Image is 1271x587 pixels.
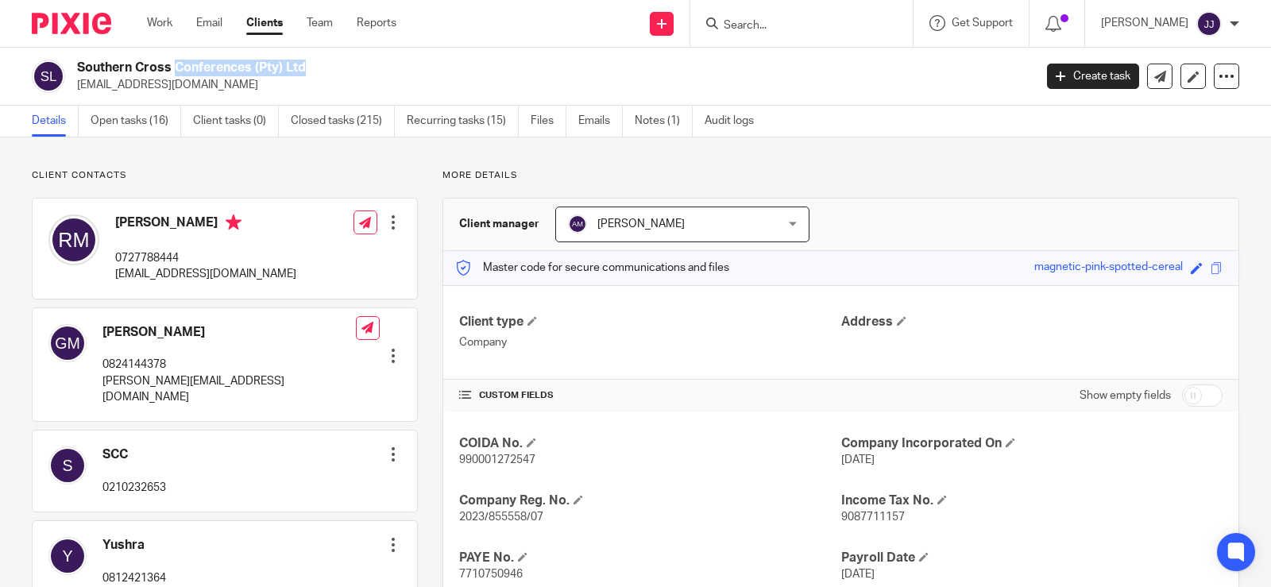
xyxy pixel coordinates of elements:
span: Get Support [952,17,1013,29]
span: 2023/855558/07 [459,512,543,523]
a: Create task [1047,64,1139,89]
h4: Income Tax No. [841,492,1223,509]
p: 0824144378 [102,357,356,373]
a: Details [32,106,79,137]
img: Pixie [32,13,111,34]
img: svg%3E [1196,11,1222,37]
h2: Southern Cross Conferences (Pty) Ltd [77,60,834,76]
h4: PAYE No. [459,550,840,566]
p: Client contacts [32,169,418,182]
h4: [PERSON_NAME] [102,324,356,341]
img: svg%3E [568,214,587,234]
input: Search [722,19,865,33]
h4: Company Reg. No. [459,492,840,509]
img: svg%3E [48,214,99,265]
h4: Address [841,314,1223,330]
img: svg%3E [48,537,87,575]
img: svg%3E [32,60,65,93]
p: Company [459,334,840,350]
a: Reports [357,15,396,31]
h4: Yushra [102,537,166,554]
a: Email [196,15,222,31]
a: Files [531,106,566,137]
a: Clients [246,15,283,31]
a: Notes (1) [635,106,693,137]
p: 0210232653 [102,480,166,496]
h4: Company Incorporated On [841,435,1223,452]
p: [PERSON_NAME] [1101,15,1188,31]
p: [EMAIL_ADDRESS][DOMAIN_NAME] [77,77,1023,93]
h3: Client manager [459,216,539,232]
p: [EMAIL_ADDRESS][DOMAIN_NAME] [115,266,296,282]
p: 0727788444 [115,250,296,266]
i: Primary [226,214,241,230]
a: Team [307,15,333,31]
h4: COIDA No. [459,435,840,452]
h4: SCC [102,446,166,463]
p: 0812421364 [102,570,166,586]
h4: Payroll Date [841,550,1223,566]
a: Emails [578,106,623,137]
a: Client tasks (0) [193,106,279,137]
img: svg%3E [48,324,87,362]
a: Recurring tasks (15) [407,106,519,137]
a: Work [147,15,172,31]
span: [DATE] [841,454,875,465]
span: [DATE] [841,569,875,580]
span: 9087711157 [841,512,905,523]
div: magnetic-pink-spotted-cereal [1034,259,1183,277]
h4: CUSTOM FIELDS [459,389,840,402]
img: svg%3E [48,446,87,485]
a: Closed tasks (215) [291,106,395,137]
h4: Client type [459,314,840,330]
a: Audit logs [705,106,766,137]
p: Master code for secure communications and files [455,260,729,276]
span: [PERSON_NAME] [597,218,685,230]
h4: [PERSON_NAME] [115,214,296,234]
span: 7710750946 [459,569,523,580]
span: 990001272547 [459,454,535,465]
p: [PERSON_NAME][EMAIL_ADDRESS][DOMAIN_NAME] [102,373,356,406]
p: More details [442,169,1239,182]
a: Open tasks (16) [91,106,181,137]
label: Show empty fields [1080,388,1171,404]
